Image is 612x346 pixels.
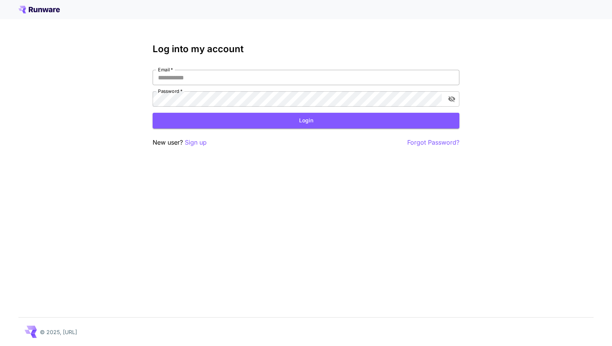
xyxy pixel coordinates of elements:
p: © 2025, [URL] [40,328,77,336]
h3: Log into my account [153,44,459,54]
button: toggle password visibility [445,92,459,106]
button: Forgot Password? [407,138,459,147]
p: New user? [153,138,207,147]
label: Email [158,66,173,73]
button: Sign up [185,138,207,147]
button: Login [153,113,459,129]
label: Password [158,88,183,94]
